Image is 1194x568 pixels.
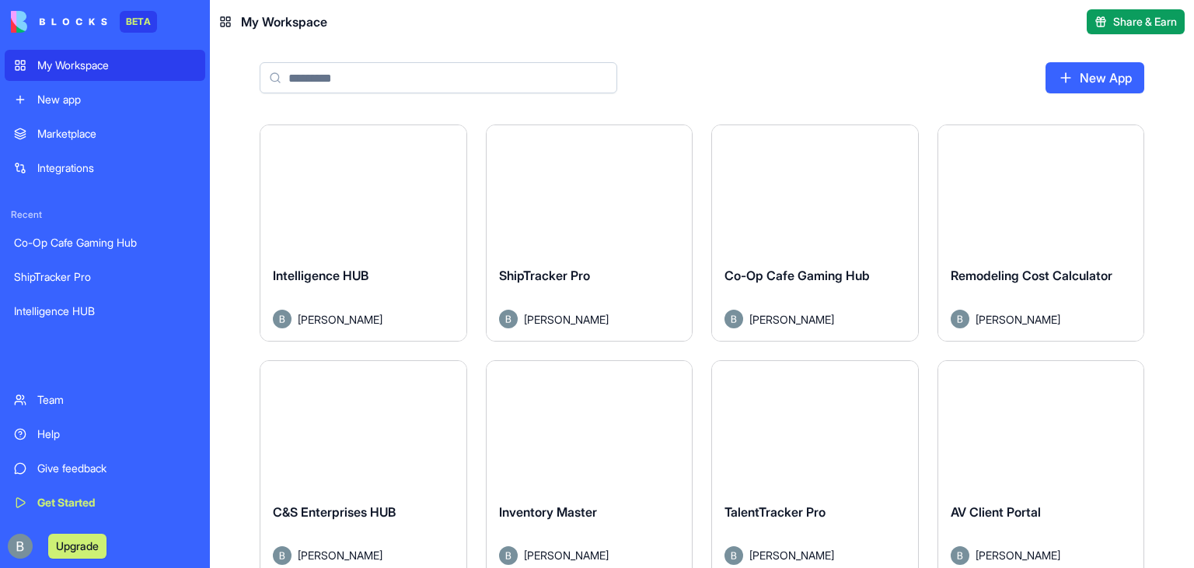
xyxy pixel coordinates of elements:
div: Give feedback [37,461,196,476]
span: ShipTracker Pro [499,268,590,283]
button: Upgrade [48,534,106,559]
a: My Workspace [5,50,205,81]
span: [PERSON_NAME] [524,547,609,563]
span: Intelligence HUB [273,268,368,283]
a: Integrations [5,153,205,184]
img: Avatar [499,546,518,565]
span: [PERSON_NAME] [524,311,609,328]
a: Marketplace [5,118,205,149]
a: BETA [11,11,157,33]
a: Get Started [5,487,205,518]
a: Give feedback [5,453,205,484]
button: Share & Earn [1087,9,1185,34]
div: ShipTracker Pro [14,269,196,285]
div: Get Started [37,495,196,510]
a: New app [5,84,205,115]
a: Co-Op Cafe Gaming HubAvatar[PERSON_NAME] [711,124,919,342]
div: Marketplace [37,126,196,142]
a: Intelligence HUB [5,296,205,327]
span: AV Client Portal [951,504,1041,520]
span: [PERSON_NAME] [298,311,382,328]
img: Avatar [273,310,292,328]
a: ShipTracker Pro [5,261,205,293]
img: Avatar [951,546,969,565]
span: Remodeling Cost Calculator [951,268,1112,283]
span: Inventory Master [499,504,597,520]
div: My Workspace [37,58,196,73]
span: [PERSON_NAME] [749,547,834,563]
img: ACg8ocIug40qN1SCXJiinWdltW7QsPxROn8ZAVDlgOtPD8eQfXIZmw=s96-c [8,534,33,559]
a: ShipTracker ProAvatar[PERSON_NAME] [486,124,693,342]
a: Help [5,419,205,450]
span: Recent [5,209,205,221]
div: Integrations [37,160,196,176]
span: [PERSON_NAME] [749,311,834,328]
div: Co-Op Cafe Gaming Hub [14,235,196,251]
span: [PERSON_NAME] [298,547,382,563]
div: BETA [120,11,157,33]
img: Avatar [499,310,518,328]
img: Avatar [273,546,292,565]
a: Team [5,384,205,415]
span: Co-Op Cafe Gaming Hub [724,268,870,283]
span: Share & Earn [1113,14,1177,30]
a: Remodeling Cost CalculatorAvatar[PERSON_NAME] [937,124,1145,342]
div: Team [37,392,196,408]
div: New app [37,92,196,107]
span: [PERSON_NAME] [976,311,1060,328]
img: Avatar [724,546,743,565]
span: [PERSON_NAME] [976,547,1060,563]
img: logo [11,11,107,33]
span: TalentTracker Pro [724,504,826,520]
span: My Workspace [241,12,327,31]
span: C&S Enterprises HUB [273,504,396,520]
a: Upgrade [48,538,106,553]
img: Avatar [951,310,969,328]
a: New App [1046,62,1144,93]
div: Intelligence HUB [14,303,196,319]
img: Avatar [724,310,743,328]
a: Intelligence HUBAvatar[PERSON_NAME] [260,124,467,342]
a: Co-Op Cafe Gaming Hub [5,227,205,258]
div: Help [37,426,196,442]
